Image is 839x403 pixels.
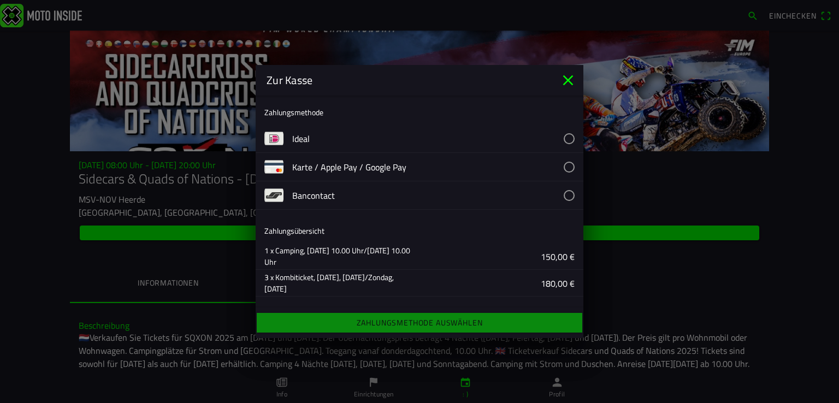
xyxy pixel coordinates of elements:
font: Gesamt [264,304,290,316]
font: 330,00 € [541,304,575,317]
ion-icon: schließen [559,72,577,89]
img: payment-bancontact.png [264,186,283,205]
img: payment-ideal.png [264,129,283,148]
font: Zahlungsmethode [264,106,323,118]
font: 1 x Camping, [DATE] 10.00 Uhr/[DATE] 10.00 Uhr [264,245,410,268]
font: 180,00 € [541,277,575,290]
font: 3 x Kombiticket, [DATE], [DATE]/Zondag, [DATE] [264,271,394,294]
img: payment-card.png [264,157,283,176]
font: 150,00 € [541,250,575,263]
font: Zahlungsübersicht [264,225,324,236]
font: Zur Kasse [267,72,312,88]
